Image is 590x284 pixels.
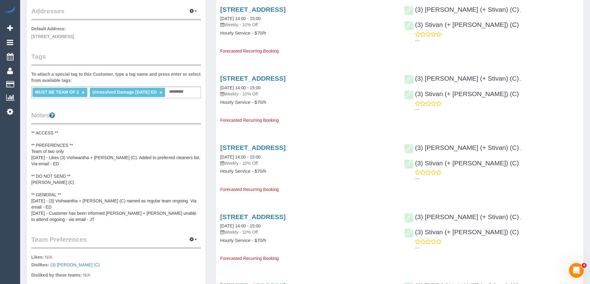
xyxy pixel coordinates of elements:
[520,215,521,220] span: ,
[220,187,279,192] span: Forecasted Recurring Booking
[31,262,49,268] label: Dislikes:
[404,144,519,151] a: (3) [PERSON_NAME] (+ Stivan) (C)
[404,159,519,167] a: (3) Stivan (+ [PERSON_NAME]) (C)
[582,263,587,268] span: 4
[220,75,286,82] a: [STREET_ADDRESS]
[220,6,286,13] a: [STREET_ADDRESS]
[220,155,260,159] a: [DATE] 14:00 - 15:00
[220,160,395,166] p: Weekly - 10% Off
[220,85,260,90] a: [DATE] 14:00 - 15:00
[404,21,519,28] a: (3) Stivan (+ [PERSON_NAME]) (C)
[220,238,395,243] h4: Hourly Service - $70/h
[404,213,519,220] a: (3) [PERSON_NAME] (+ Stivan) (C)
[220,16,260,21] a: [DATE] 14:00 - 15:00
[4,6,16,15] img: Automaid Logo
[220,118,279,123] span: Forecasted Recurring Booking
[220,256,279,261] span: Forecasted Recurring Booking
[220,31,395,36] h4: Hourly Service - $70/h
[31,254,44,260] label: Likes:
[415,37,579,44] p: ---
[220,100,395,105] h4: Hourly Service - $70/h
[220,169,395,174] h4: Hourly Service - $70/h
[35,90,79,95] span: MUST BE TEAM OF 2
[50,262,99,267] a: (3) [PERSON_NAME] (C)
[220,144,286,151] a: [STREET_ADDRESS]
[160,90,162,95] a: ×
[220,223,260,228] a: [DATE] 14:00 - 15:00
[82,90,85,95] a: ×
[31,111,201,125] legend: Notes
[31,130,201,223] pre: ** ACCESS ** ** PREFERENCES ** Team of two only [DATE] - Likes (3) Vishwantha + [PERSON_NAME] (C)...
[31,235,201,249] legend: Team Preferences
[415,245,579,251] p: ---
[404,90,519,97] a: (3) Stivan (+ [PERSON_NAME]) (C)
[404,75,519,82] a: (3) [PERSON_NAME] (+ Stivan) (C)
[31,272,82,278] label: Disliked by these teams:
[520,146,521,151] span: ,
[404,228,519,235] a: (3) Stivan (+ [PERSON_NAME]) (C)
[45,255,52,260] span: N/A
[415,106,579,112] p: ---
[404,6,519,13] a: (3) [PERSON_NAME] (+ Stivan) (C)
[569,263,584,278] iframe: Intercom live chat
[31,52,201,66] legend: Tags
[220,213,286,220] a: [STREET_ADDRESS]
[520,77,521,82] span: ,
[220,229,395,235] p: Weekly - 10% Off
[520,8,521,13] span: ,
[83,273,90,278] span: N/A
[220,49,279,53] span: Forecasted Recurring Booking
[31,71,201,83] label: To attach a special tag to this Customer, type a tag name and press enter or select from availabl...
[92,90,157,95] span: Unresolved Damage [DATE] ED
[220,91,395,97] p: Weekly - 10% Off
[31,26,66,32] label: Default Address:
[220,22,395,28] p: Weekly - 10% Off
[31,34,74,39] span: [STREET_ADDRESS]
[415,176,579,182] p: ---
